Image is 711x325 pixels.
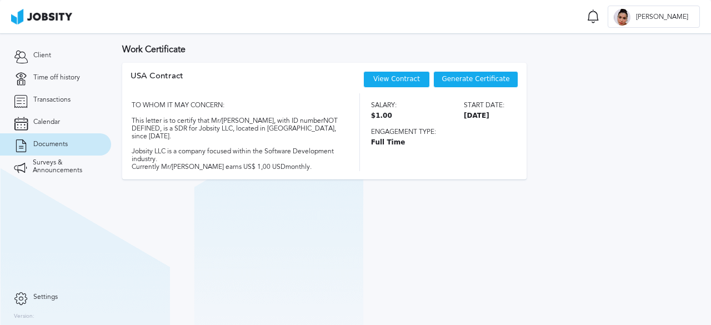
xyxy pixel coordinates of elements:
[464,102,504,109] span: Start date:
[33,141,68,148] span: Documents
[33,52,51,59] span: Client
[33,96,71,104] span: Transactions
[11,9,72,24] img: ab4bad089aa723f57921c736e9817d99.png
[371,128,504,136] span: Engagement type:
[122,44,700,54] h3: Work Certificate
[33,74,80,82] span: Time off history
[14,313,34,320] label: Version:
[131,71,183,93] div: USA Contract
[614,9,630,26] div: V
[131,93,340,171] div: TO WHOM IT MAY CONCERN: This letter is to certify that Mr/[PERSON_NAME], with ID number NOT DEFIN...
[630,13,694,21] span: [PERSON_NAME]
[442,76,509,83] span: Generate Certificate
[373,75,420,83] a: View Contract
[33,159,97,174] span: Surveys & Announcements
[33,118,60,126] span: Calendar
[608,6,700,28] button: V[PERSON_NAME]
[464,112,504,120] span: [DATE]
[371,112,397,120] span: $1.00
[371,139,504,147] span: Full Time
[371,102,397,109] span: Salary:
[33,293,58,301] span: Settings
